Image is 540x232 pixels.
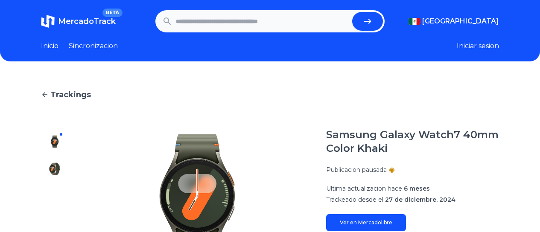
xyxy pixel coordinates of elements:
img: Samsung Galaxy Watch7 40mm Color Khaki [48,217,61,230]
button: [GEOGRAPHIC_DATA] [409,16,499,26]
a: Sincronizacion [69,41,118,51]
img: Samsung Galaxy Watch7 40mm Color Khaki [48,189,61,203]
span: [GEOGRAPHIC_DATA] [422,16,499,26]
img: Samsung Galaxy Watch7 40mm Color Khaki [48,162,61,176]
img: Mexico [409,18,420,25]
button: Iniciar sesion [457,41,499,51]
span: BETA [102,9,123,17]
span: 27 de diciembre, 2024 [385,196,455,203]
span: Ultima actualizacion hace [326,185,402,192]
a: Trackings [41,89,499,101]
img: MercadoTrack [41,14,55,28]
h1: Samsung Galaxy Watch7 40mm Color Khaki [326,128,499,155]
span: MercadoTrack [58,17,116,26]
a: Inicio [41,41,58,51]
span: Trackings [50,89,91,101]
a: Ver en Mercadolibre [326,214,406,231]
span: 6 meses [404,185,430,192]
img: Samsung Galaxy Watch7 40mm Color Khaki [48,135,61,148]
span: Trackeado desde el [326,196,383,203]
a: MercadoTrackBETA [41,14,116,28]
p: Publicacion pausada [326,165,387,174]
